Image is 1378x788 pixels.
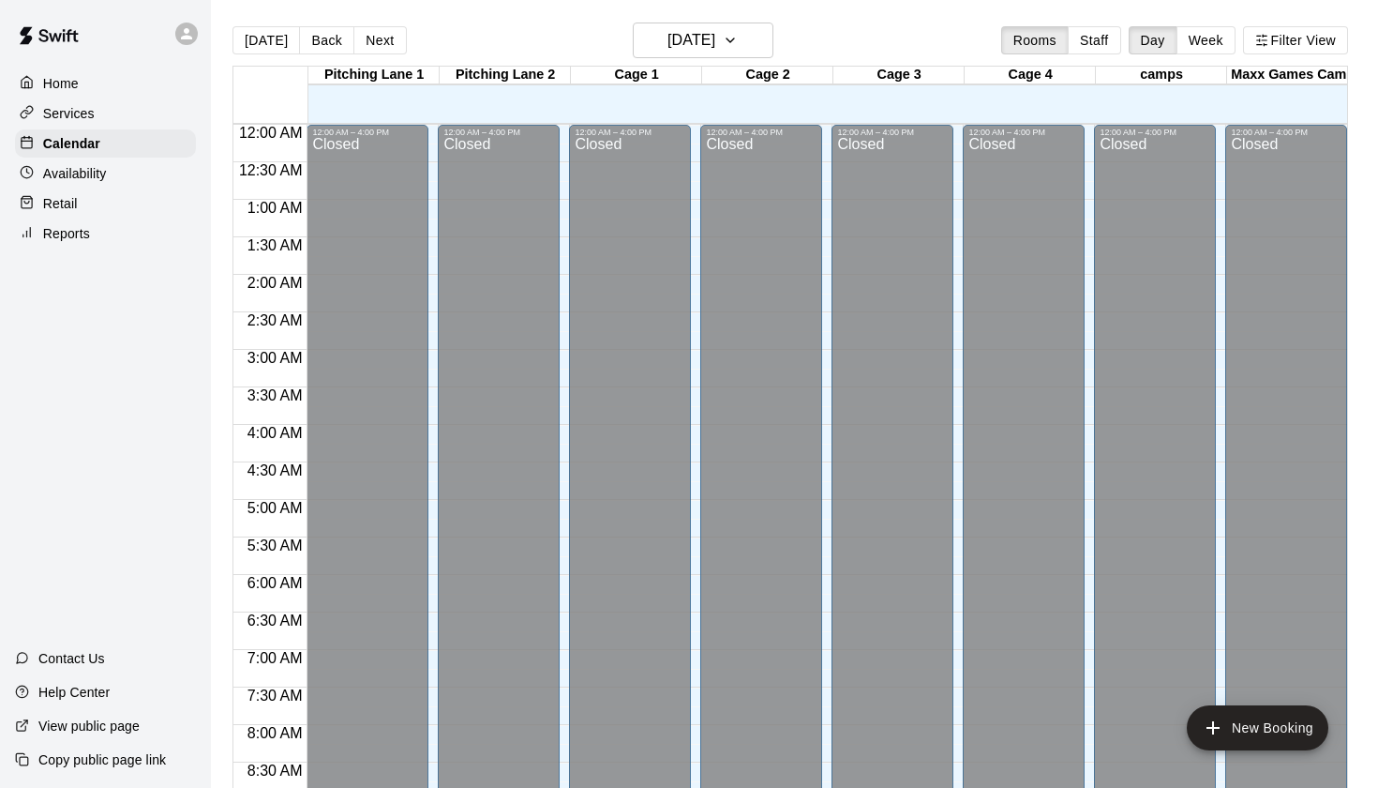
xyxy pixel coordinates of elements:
div: 12:00 AM – 4:00 PM [706,128,816,137]
p: Services [43,104,95,123]
span: 12:00 AM [234,125,307,141]
span: 3:00 AM [243,350,307,366]
h6: [DATE] [667,27,715,53]
button: [DATE] [232,26,300,54]
span: 5:30 AM [243,538,307,553]
p: Reports [43,224,90,243]
div: Cage 3 [833,67,965,84]
p: Availability [43,164,107,183]
a: Reports [15,220,196,248]
button: Week [1176,26,1236,54]
span: 1:30 AM [243,237,307,253]
div: 12:00 AM – 4:00 PM [575,128,685,137]
a: Services [15,99,196,128]
span: 12:30 AM [234,162,307,178]
div: 12:00 AM – 4:00 PM [443,128,554,137]
div: Cage 4 [965,67,1096,84]
div: 12:00 AM – 4:00 PM [968,128,1079,137]
span: 4:00 AM [243,425,307,441]
a: Retail [15,189,196,218]
span: 5:00 AM [243,500,307,516]
span: 2:30 AM [243,312,307,328]
div: 12:00 AM – 4:00 PM [1231,128,1341,137]
p: Contact Us [38,649,105,668]
button: add [1187,705,1328,750]
p: Home [43,74,79,93]
div: 12:00 AM – 4:00 PM [312,128,423,137]
span: 7:30 AM [243,688,307,704]
span: 8:00 AM [243,725,307,741]
span: 4:30 AM [243,462,307,478]
p: Help Center [38,683,110,702]
span: 6:00 AM [243,575,307,591]
div: Cage 2 [702,67,833,84]
p: Calendar [43,134,100,153]
div: Maxx Games Camp [1227,67,1358,84]
span: 7:00 AM [243,650,307,666]
p: Retail [43,194,78,213]
div: 12:00 AM – 4:00 PM [837,128,948,137]
a: Calendar [15,129,196,158]
button: [DATE] [633,23,773,58]
div: Cage 1 [571,67,702,84]
span: 8:30 AM [243,763,307,779]
button: Day [1129,26,1177,54]
a: Availability [15,159,196,188]
button: Back [299,26,354,54]
span: 6:30 AM [243,613,307,629]
button: Next [353,26,406,54]
button: Rooms [1001,26,1069,54]
button: Staff [1068,26,1121,54]
a: Home [15,69,196,98]
span: 1:00 AM [243,200,307,216]
div: 12:00 AM – 4:00 PM [1100,128,1210,137]
div: Pitching Lane 2 [440,67,571,84]
button: Filter View [1243,26,1348,54]
p: View public page [38,717,140,735]
span: 3:30 AM [243,387,307,403]
div: Pitching Lane 1 [308,67,440,84]
span: 2:00 AM [243,275,307,291]
div: camps [1096,67,1227,84]
p: Copy public page link [38,750,166,769]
